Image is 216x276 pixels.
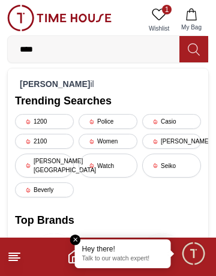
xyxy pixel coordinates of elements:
div: Watch [79,154,137,178]
div: Casio [142,114,201,129]
div: [PERSON_NAME] [142,134,201,149]
div: il [15,76,201,92]
span: 1 [162,5,172,14]
div: 1200 [15,114,74,129]
h2: Trending Searches [15,92,201,109]
div: Beverly [15,182,74,197]
span: Wishlist [144,24,174,33]
a: Home [67,250,82,264]
h2: Top Brands [15,212,201,229]
div: 2100 [15,134,74,149]
div: Chat Widget [181,241,207,267]
div: Hey there! [82,244,164,254]
em: Close tooltip [70,235,81,245]
div: Women [79,134,137,149]
div: Seiko [142,154,201,178]
p: Talk to our watch expert! [82,255,164,263]
span: My Bag [176,23,206,32]
strong: [PERSON_NAME] [20,79,90,89]
a: 1Wishlist [144,5,174,35]
img: ... [7,5,112,31]
button: My Bag [174,5,209,35]
div: [PERSON_NAME][GEOGRAPHIC_DATA] [15,154,74,178]
div: Police [79,114,137,129]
